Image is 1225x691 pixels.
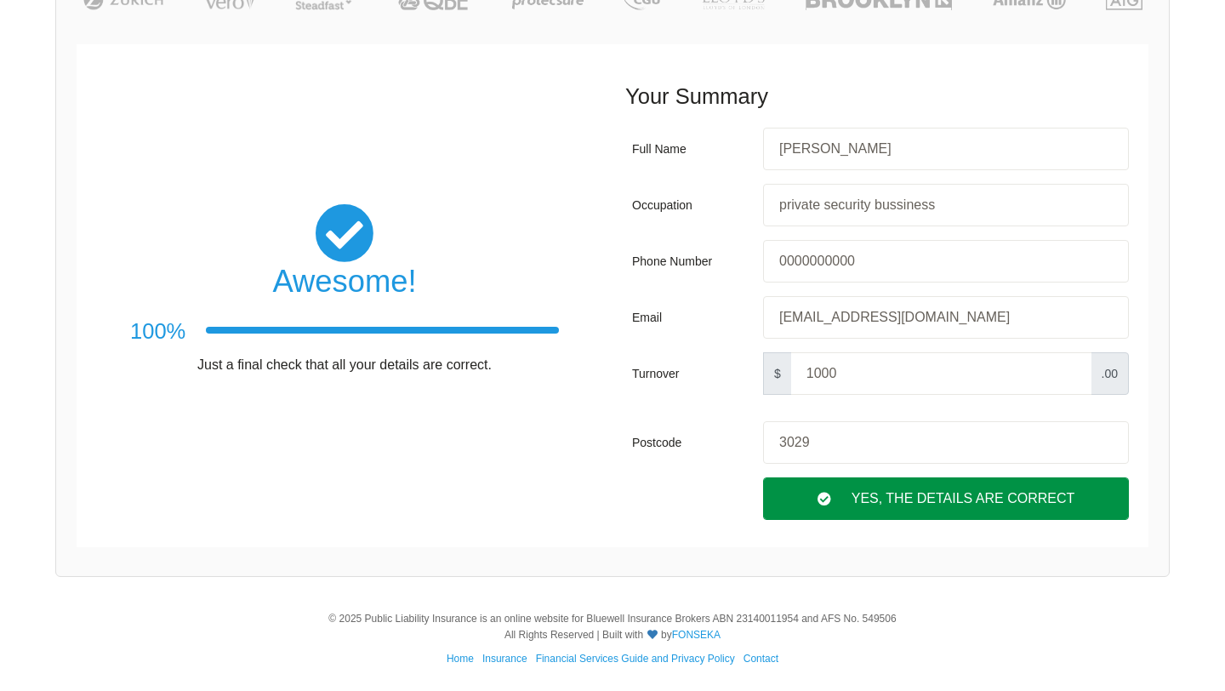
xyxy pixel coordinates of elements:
[1091,352,1129,395] span: .00
[791,352,1091,395] input: Your turnover
[744,653,778,665] a: Contact
[632,352,756,395] div: Turnover
[130,263,559,300] h2: Awesome!
[625,82,1136,112] h3: Your Summary
[763,128,1129,170] input: Your first and last names
[632,421,756,464] div: Postcode
[632,296,756,339] div: Email
[130,356,559,374] p: Just a final check that all your details are correct.
[536,653,735,665] a: Financial Services Guide and Privacy Policy
[763,184,1129,226] input: Your occupation
[763,240,1129,283] input: Your phone number, eg: +61xxxxxxxxxx / 0xxxxxxxxx
[672,629,721,641] a: FONSEKA
[632,184,756,226] div: Occupation
[763,296,1129,339] input: Your email
[763,352,792,395] span: $
[763,421,1129,464] input: Your postcode
[632,240,756,283] div: Phone Number
[763,477,1129,520] div: Yes, The Details are correct
[482,653,527,665] a: Insurance
[447,653,474,665] a: Home
[130,317,185,347] h3: 100%
[632,128,756,170] div: Full Name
